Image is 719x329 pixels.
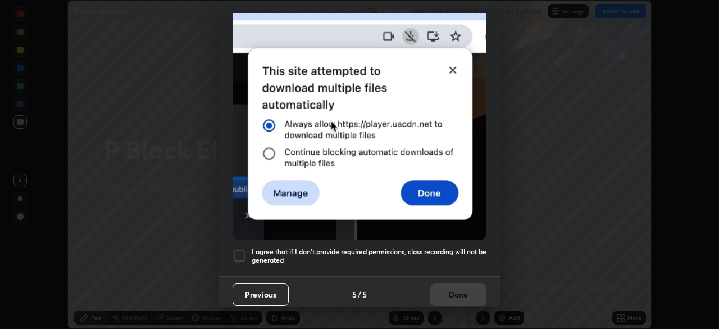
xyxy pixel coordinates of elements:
[358,289,361,300] h4: /
[252,247,486,265] h5: I agree that if I don't provide required permissions, class recording will not be generated
[352,289,357,300] h4: 5
[233,283,289,306] button: Previous
[362,289,367,300] h4: 5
